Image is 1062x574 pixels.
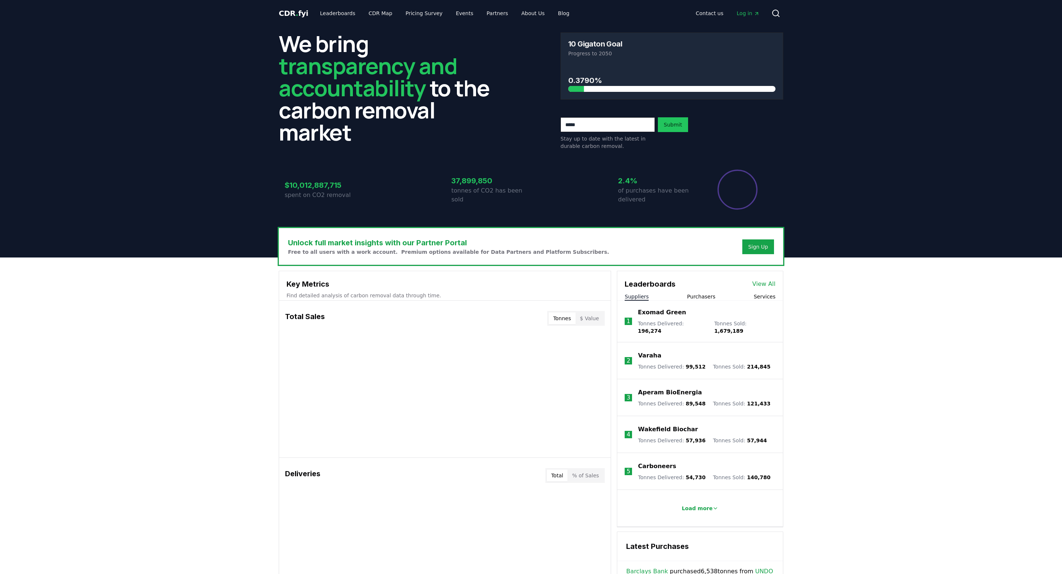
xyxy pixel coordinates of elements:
[287,292,603,299] p: Find detailed analysis of carbon removal data through time.
[400,7,448,20] a: Pricing Survey
[638,462,676,471] a: Carboneers
[450,7,479,20] a: Events
[288,237,609,248] h3: Unlock full market insights with our Partner Portal
[627,356,630,365] p: 2
[747,438,767,443] span: 57,944
[638,308,686,317] a: Exomad Green
[627,393,630,402] p: 3
[682,505,713,512] p: Load more
[576,312,604,324] button: $ Value
[686,364,705,370] span: 99,512
[285,468,320,483] h3: Deliveries
[638,474,705,481] p: Tonnes Delivered :
[638,363,705,370] p: Tonnes Delivered :
[625,293,649,300] button: Suppliers
[638,437,705,444] p: Tonnes Delivered :
[287,279,603,290] h3: Key Metrics
[626,541,774,552] h3: Latest Purchases
[690,7,766,20] nav: Main
[690,7,729,20] a: Contact us
[296,9,298,18] span: .
[747,401,771,407] span: 121,433
[658,117,688,132] button: Submit
[568,470,603,481] button: % of Sales
[717,169,758,210] div: Percentage of sales delivered
[560,135,655,150] p: Stay up to date with the latest in durable carbon removal.
[279,51,457,103] span: transparency and accountability
[686,401,705,407] span: 89,548
[676,501,725,516] button: Load more
[686,474,705,480] span: 54,730
[742,239,774,254] button: Sign Up
[731,7,766,20] a: Log in
[714,328,743,334] span: 1,679,189
[625,279,676,290] h3: Leaderboards
[516,7,551,20] a: About Us
[638,328,662,334] span: 196,274
[638,400,705,407] p: Tonnes Delivered :
[618,186,698,204] p: of purchases have been delivered
[288,248,609,256] p: Free to all users with a work account. Premium options available for Data Partners and Platform S...
[451,175,531,186] h3: 37,899,850
[552,7,575,20] a: Blog
[687,293,715,300] button: Purchasers
[285,191,364,200] p: spent on CO2 removal
[713,474,770,481] p: Tonnes Sold :
[481,7,514,20] a: Partners
[686,438,705,443] span: 57,936
[747,364,771,370] span: 214,845
[627,430,630,439] p: 4
[314,7,575,20] nav: Main
[714,320,775,335] p: Tonnes Sold :
[638,351,661,360] a: Varaha
[279,9,308,18] span: CDR fyi
[638,388,702,397] a: Aperam BioEnergia
[549,312,575,324] button: Tonnes
[618,175,698,186] h3: 2.4%
[314,7,361,20] a: Leaderboards
[627,467,630,476] p: 5
[747,474,771,480] span: 140,780
[752,280,775,288] a: View All
[754,293,775,300] button: Services
[451,186,531,204] p: tonnes of CO2 has been sold
[547,470,568,481] button: Total
[279,32,502,143] h2: We bring to the carbon removal market
[285,311,325,326] h3: Total Sales
[627,317,630,326] p: 1
[279,8,308,18] a: CDR.fyi
[285,180,364,191] h3: $10,012,887,715
[638,320,707,335] p: Tonnes Delivered :
[568,50,775,57] p: Progress to 2050
[363,7,398,20] a: CDR Map
[713,400,770,407] p: Tonnes Sold :
[568,40,622,48] h3: 10 Gigaton Goal
[638,425,698,434] a: Wakefield Biochar
[737,10,760,17] span: Log in
[713,437,767,444] p: Tonnes Sold :
[713,363,770,370] p: Tonnes Sold :
[748,243,768,250] a: Sign Up
[568,75,775,86] h3: 0.3790%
